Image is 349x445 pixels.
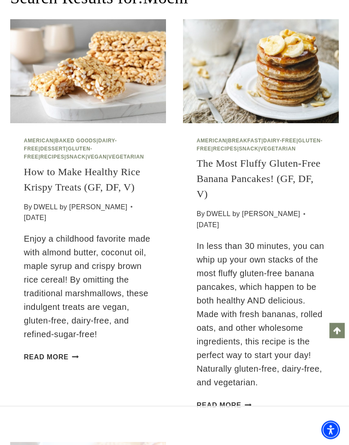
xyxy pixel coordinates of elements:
span: | | | | | | | | [24,138,144,160]
time: [DATE] [24,213,46,224]
a: Vegan [87,154,107,160]
a: American [24,138,53,144]
a: Read More [24,354,79,361]
a: Snack [239,146,258,152]
a: Read More [197,402,252,409]
a: Recipes [213,146,237,152]
div: Accessibility Menu [321,421,340,439]
a: Scroll to top [329,323,345,338]
span: By [197,209,205,220]
img: How to Make Healthy Rice Krispy Treats (GF, DF, V) [10,20,166,124]
span: By [24,202,32,213]
p: In less than 30 minutes, you can whip up your own stacks of the most fluffy gluten-free banana pa... [197,240,325,390]
a: Dessert [40,146,66,152]
a: Baked Goods [55,138,96,144]
a: Vegetarian [260,146,296,152]
img: The Most Fluffy Gluten-Free Banana Pancakes! (GF, DF, V) [183,20,339,124]
a: Vegetarian [109,154,144,160]
a: DWELL by [PERSON_NAME] [34,204,128,211]
a: Recipes [40,154,64,160]
a: The Most Fluffy Gluten-Free Banana Pancakes! (GF, DF, V) [197,158,320,200]
time: [DATE] [197,220,219,231]
a: Dairy-Free [263,138,296,144]
p: Enjoy a childhood favorite made with almond butter, coconut oil, maple syrup and crispy brown ric... [24,232,152,341]
a: American [197,138,226,144]
a: DWELL by [PERSON_NAME] [206,211,300,218]
a: Snack [66,154,86,160]
a: Breakfast [228,138,261,144]
span: | | | | | | [197,138,323,152]
a: How to Make Healthy Rice Krispy Treats (GF, DF, V) [24,167,140,193]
